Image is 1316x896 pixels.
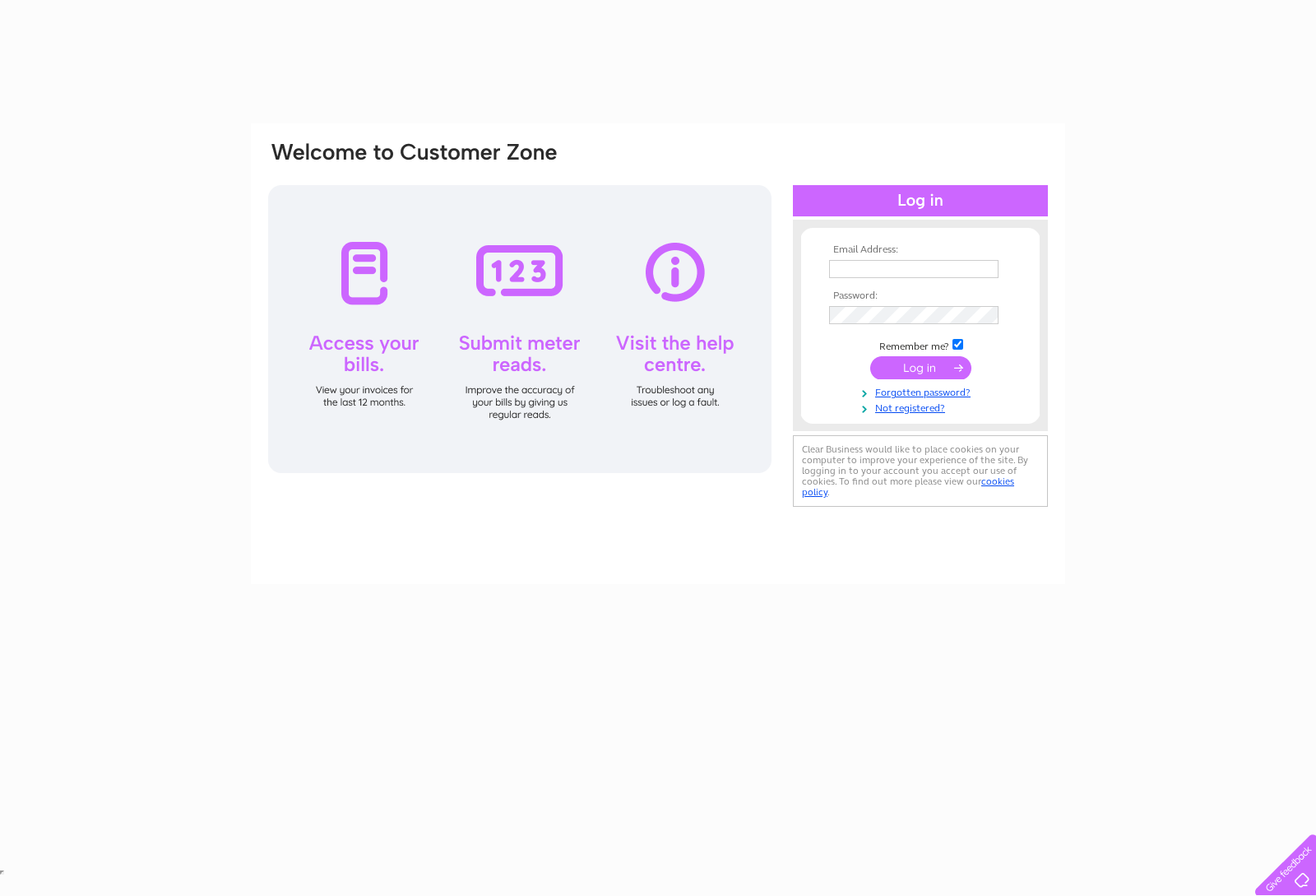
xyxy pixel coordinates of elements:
[825,290,1016,302] th: Password:
[825,337,1016,353] td: Remember me?
[825,244,1016,256] th: Email Address:
[802,476,1014,498] a: cookies policy
[870,356,971,379] input: Submit
[793,435,1048,507] div: Clear Business would like to place cookies on your computer to improve your experience of the sit...
[829,399,1016,415] a: Not registered?
[829,383,1016,399] a: Forgotten password?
